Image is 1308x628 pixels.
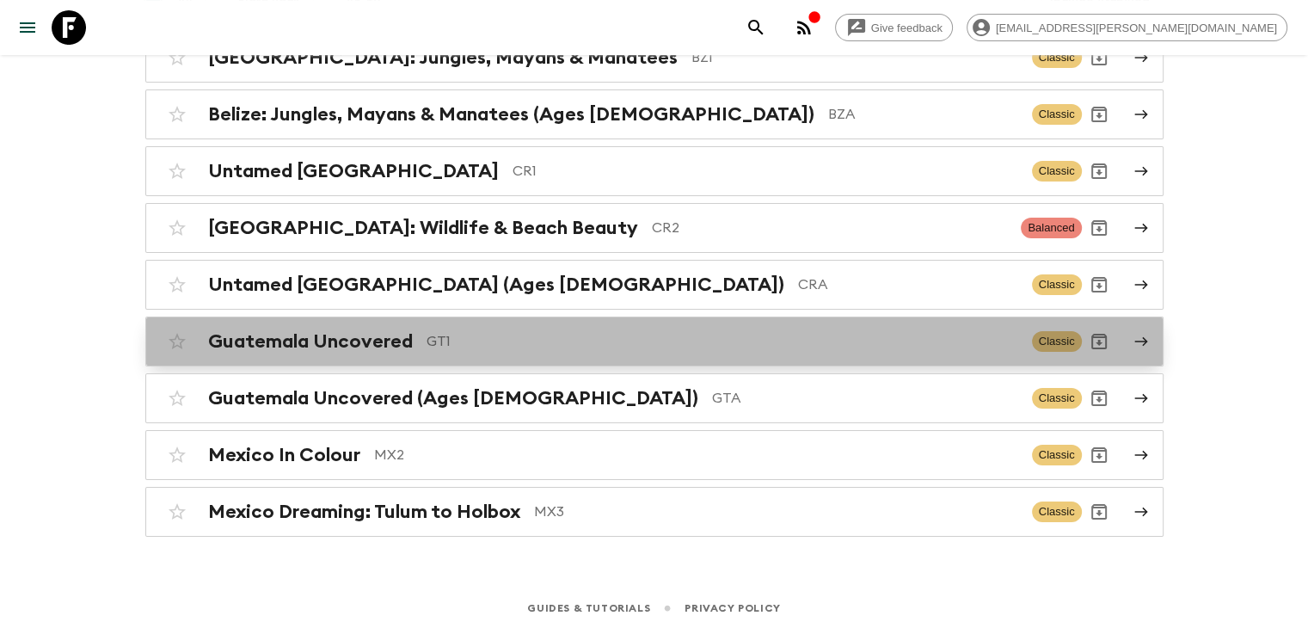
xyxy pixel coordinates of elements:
[513,161,1018,182] p: CR1
[1082,211,1116,245] button: Archive
[374,445,1018,465] p: MX2
[145,373,1164,423] a: Guatemala Uncovered (Ages [DEMOGRAPHIC_DATA])GTAClassicArchive
[1082,495,1116,529] button: Archive
[145,260,1164,310] a: Untamed [GEOGRAPHIC_DATA] (Ages [DEMOGRAPHIC_DATA])CRAClassicArchive
[685,599,780,618] a: Privacy Policy
[145,146,1164,196] a: Untamed [GEOGRAPHIC_DATA]CR1ClassicArchive
[527,599,650,618] a: Guides & Tutorials
[1082,97,1116,132] button: Archive
[862,22,952,34] span: Give feedback
[208,444,360,466] h2: Mexico In Colour
[739,10,773,45] button: search adventures
[1032,104,1082,125] span: Classic
[1032,445,1082,465] span: Classic
[1032,331,1082,352] span: Classic
[835,14,953,41] a: Give feedback
[1032,47,1082,68] span: Classic
[798,274,1018,295] p: CRA
[145,89,1164,139] a: Belize: Jungles, Mayans & Manatees (Ages [DEMOGRAPHIC_DATA])BZAClassicArchive
[1082,40,1116,75] button: Archive
[208,274,784,296] h2: Untamed [GEOGRAPHIC_DATA] (Ages [DEMOGRAPHIC_DATA])
[427,331,1018,352] p: GT1
[712,388,1018,409] p: GTA
[1032,388,1082,409] span: Classic
[652,218,1008,238] p: CR2
[1082,381,1116,416] button: Archive
[1082,324,1116,359] button: Archive
[1032,502,1082,522] span: Classic
[691,47,1018,68] p: BZ1
[208,501,520,523] h2: Mexico Dreaming: Tulum to Holbox
[145,317,1164,366] a: Guatemala UncoveredGT1ClassicArchive
[1082,268,1116,302] button: Archive
[1021,218,1081,238] span: Balanced
[828,104,1018,125] p: BZA
[208,103,814,126] h2: Belize: Jungles, Mayans & Manatees (Ages [DEMOGRAPHIC_DATA])
[208,46,678,69] h2: [GEOGRAPHIC_DATA]: Jungles, Mayans & Manatees
[10,10,45,45] button: menu
[1032,274,1082,295] span: Classic
[1032,161,1082,182] span: Classic
[534,502,1018,522] p: MX3
[145,203,1164,253] a: [GEOGRAPHIC_DATA]: Wildlife & Beach BeautyCR2BalancedArchive
[986,22,1287,34] span: [EMAIL_ADDRESS][PERSON_NAME][DOMAIN_NAME]
[208,217,638,239] h2: [GEOGRAPHIC_DATA]: Wildlife & Beach Beauty
[145,33,1164,83] a: [GEOGRAPHIC_DATA]: Jungles, Mayans & ManateesBZ1ClassicArchive
[208,387,698,409] h2: Guatemala Uncovered (Ages [DEMOGRAPHIC_DATA])
[967,14,1287,41] div: [EMAIL_ADDRESS][PERSON_NAME][DOMAIN_NAME]
[1082,438,1116,472] button: Archive
[208,330,413,353] h2: Guatemala Uncovered
[145,487,1164,537] a: Mexico Dreaming: Tulum to HolboxMX3ClassicArchive
[208,160,499,182] h2: Untamed [GEOGRAPHIC_DATA]
[1082,154,1116,188] button: Archive
[145,430,1164,480] a: Mexico In ColourMX2ClassicArchive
